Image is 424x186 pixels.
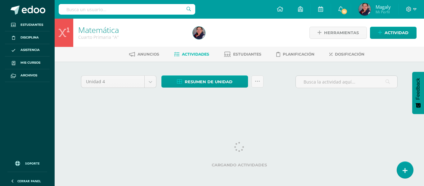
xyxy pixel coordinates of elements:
span: Asistencia [20,48,40,52]
a: Soporte [7,155,47,170]
img: 7c2d65378782aba2fa86a0a0c155eef5.png [359,3,371,16]
span: Disciplina [20,35,39,40]
div: Cuarto Primaria 'A' [78,34,185,40]
a: Actividades [174,49,209,59]
a: Actividad [370,27,417,39]
span: Actividades [182,52,209,57]
span: Archivos [20,73,37,78]
span: 15 [341,8,348,15]
a: Asistencia [5,44,50,57]
a: Estudiantes [5,19,50,31]
a: Anuncios [129,49,159,59]
span: Soporte [25,161,40,166]
span: Cerrar panel [17,179,41,183]
label: Cargando actividades [81,163,398,167]
span: Actividad [385,27,408,39]
a: Resumen de unidad [161,75,248,88]
a: Archivos [5,69,50,82]
img: 7c2d65378782aba2fa86a0a0c155eef5.png [193,27,205,39]
a: Unidad 4 [81,76,156,88]
span: Planificación [283,52,314,57]
span: Resumen de unidad [185,76,232,88]
span: Herramientas [324,27,359,39]
span: Anuncios [138,52,159,57]
span: Feedback [415,78,421,100]
h1: Matemática [78,25,185,34]
input: Busca la actividad aquí... [296,76,397,88]
a: Herramientas [309,27,367,39]
button: Feedback - Mostrar encuesta [412,72,424,114]
span: Estudiantes [20,22,43,27]
span: Mis cursos [20,60,40,65]
a: Matemática [78,25,119,35]
a: Disciplina [5,31,50,44]
a: Planificación [276,49,314,59]
span: Mi Perfil [376,9,391,15]
span: Magaly [376,4,391,10]
a: Dosificación [329,49,364,59]
span: Unidad 4 [86,76,140,88]
a: Mis cursos [5,57,50,69]
a: Estudiantes [224,49,261,59]
input: Busca un usuario... [59,4,195,15]
span: Estudiantes [233,52,261,57]
span: Dosificación [335,52,364,57]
